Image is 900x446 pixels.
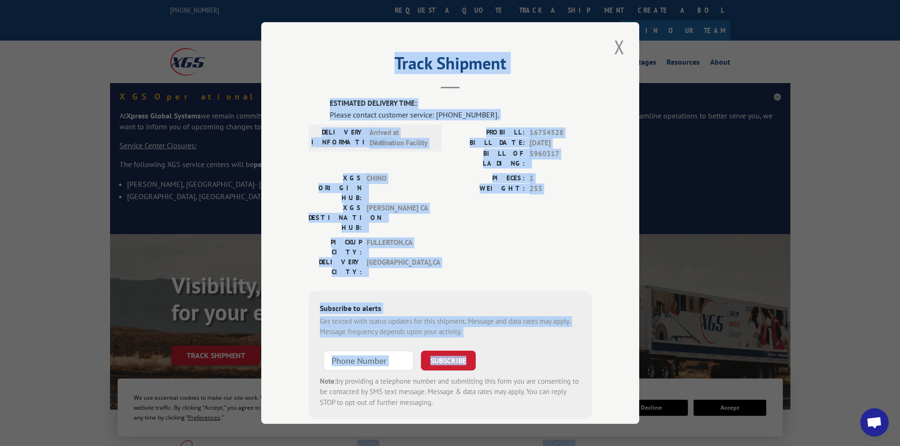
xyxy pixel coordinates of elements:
label: PROBILL: [450,127,525,138]
span: [PERSON_NAME] CA [367,203,430,233]
div: by providing a telephone number and submitting this form you are consenting to be contacted by SM... [320,376,581,408]
span: FULLERTON , CA [367,237,430,257]
a: Open chat [860,408,889,437]
label: DELIVERY INFORMATION: [311,127,365,149]
span: 5960317 [530,149,592,168]
label: XGS DESTINATION HUB: [309,203,362,233]
label: BILL DATE: [450,138,525,149]
button: SUBSCRIBE [421,351,476,370]
div: Please contact customer service: [PHONE_NUMBER]. [330,109,592,120]
div: Get texted with status updates for this shipment. Message and data rates may apply. Message frequ... [320,316,581,337]
span: [GEOGRAPHIC_DATA] , CA [367,257,430,277]
span: CHINO [367,173,430,203]
span: [DATE] [530,138,592,149]
span: 16754528 [530,127,592,138]
div: Subscribe to alerts [320,303,581,316]
label: BILL OF LADING: [450,149,525,168]
label: DELIVERY CITY: [309,257,362,277]
label: ESTIMATED DELIVERY TIME: [330,98,592,109]
input: Phone Number [324,351,413,370]
label: WEIGHT: [450,184,525,194]
button: Close modal [611,34,627,60]
label: PICKUP CITY: [309,237,362,257]
span: Arrived at Destination Facility [369,127,433,149]
strong: Note: [320,377,336,386]
label: PIECES: [450,173,525,184]
span: 253 [530,184,592,194]
h2: Track Shipment [309,57,592,75]
label: XGS ORIGIN HUB: [309,173,362,203]
span: 1 [530,173,592,184]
